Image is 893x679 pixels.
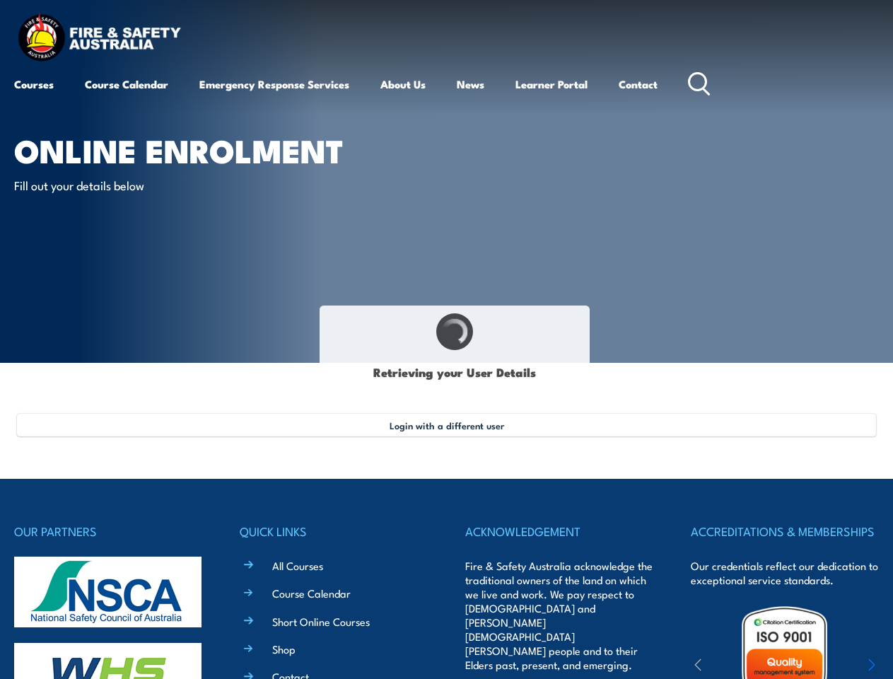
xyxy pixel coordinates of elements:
h4: OUR PARTNERS [14,521,202,541]
h1: Online Enrolment [14,136,363,163]
h4: ACCREDITATIONS & MEMBERSHIPS [691,521,879,541]
a: Contact [619,67,658,101]
a: Course Calendar [272,586,351,600]
a: Short Online Courses [272,614,370,629]
p: Fire & Safety Australia acknowledge the traditional owners of the land on which we live and work.... [465,559,653,672]
h4: ACKNOWLEDGEMENT [465,521,653,541]
a: Emergency Response Services [199,67,349,101]
h4: QUICK LINKS [240,521,428,541]
p: Our credentials reflect our dedication to exceptional service standards. [691,559,879,587]
a: Shop [272,642,296,656]
p: Fill out your details below [14,177,272,193]
span: Login with a different user [390,419,504,431]
a: Course Calendar [85,67,168,101]
img: nsca-logo-footer [14,557,202,627]
a: All Courses [272,558,323,573]
a: Learner Portal [515,67,588,101]
a: About Us [380,67,426,101]
a: Courses [14,67,54,101]
a: News [457,67,484,101]
h1: Retrieving your User Details [327,358,582,385]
